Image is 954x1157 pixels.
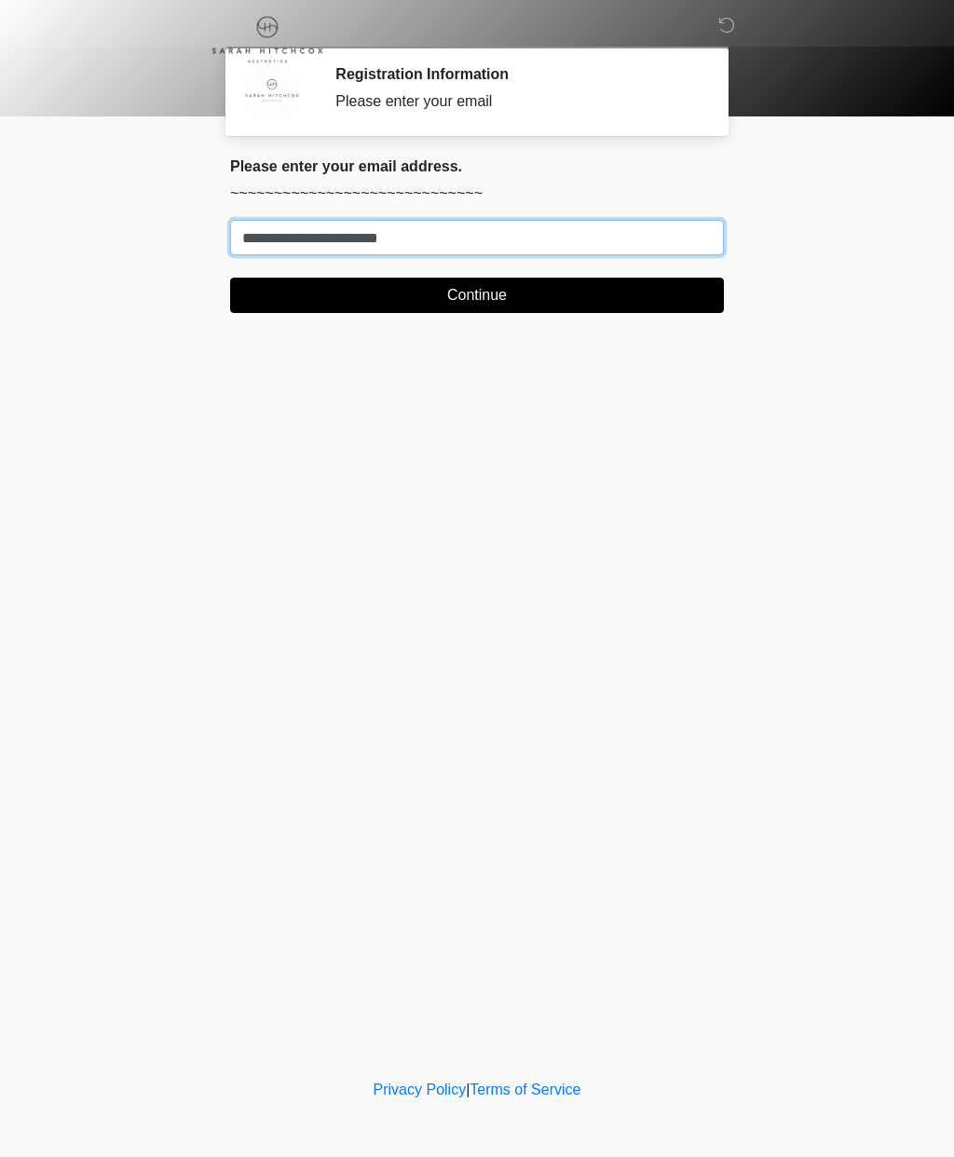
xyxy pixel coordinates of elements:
p: ~~~~~~~~~~~~~~~~~~~~~~~~~~~~~ [230,183,724,205]
a: Terms of Service [470,1082,580,1097]
img: Sarah Hitchcox Aesthetics Logo [211,14,323,63]
button: Continue [230,278,724,313]
img: Agent Avatar [244,65,300,121]
a: Privacy Policy [374,1082,467,1097]
div: Please enter your email [335,90,696,113]
h2: Please enter your email address. [230,157,724,175]
a: | [466,1082,470,1097]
